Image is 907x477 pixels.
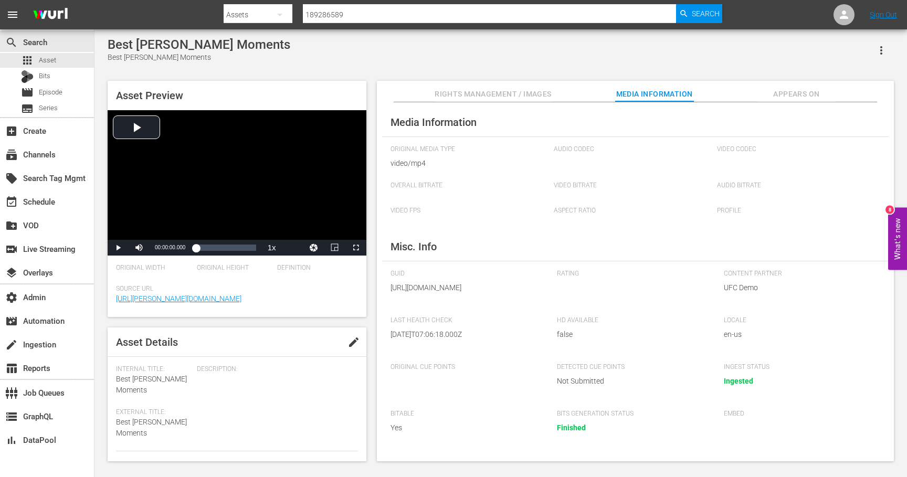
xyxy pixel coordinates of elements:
span: Overall Bitrate [391,182,549,190]
span: VOD [5,219,18,232]
span: Search [692,4,720,23]
span: Embed [724,410,875,418]
span: Last Health Check [391,316,542,325]
span: 00:00:00.000 [155,245,185,250]
span: video/mp4 [391,158,549,169]
span: Media Information [391,116,477,129]
span: Bits Generation Status [557,410,708,418]
div: Bits [21,70,34,83]
span: Rating [557,270,708,278]
span: Original Height [197,264,272,272]
span: Original Width [116,264,192,272]
span: Best [PERSON_NAME] Moments [116,418,187,437]
span: DataPool [5,434,18,447]
span: Source Url [116,285,353,293]
span: Detected Cue Points [557,363,708,372]
span: Locale [724,316,875,325]
span: External Title: [116,408,192,417]
button: Play [108,240,129,256]
span: en-us [724,329,875,340]
span: Search Tag Mgmt [5,172,18,185]
span: Video FPS [391,207,549,215]
span: Asset [21,54,34,67]
button: Jump To Time [303,240,324,256]
img: ans4CAIJ8jUAAAAAAAAAAAAAAAAAAAAAAAAgQb4GAAAAAAAAAAAAAAAAAAAAAAAAJMjXAAAAAAAAAAAAAAAAAAAAAAAAgAT5G... [25,3,76,27]
span: Media Information [615,88,694,101]
span: Ingest Status [724,363,875,372]
span: Create [5,125,18,137]
span: Audio Codec [554,145,712,154]
span: Overlays [5,267,18,279]
span: Aspect Ratio [554,207,712,215]
div: Best [PERSON_NAME] Moments [108,52,290,63]
span: Automation [5,315,18,327]
span: Episode [39,87,62,98]
span: Definition [277,264,353,272]
span: Original Media Type [391,145,549,154]
span: Description: [197,365,353,374]
span: Ingested [724,377,753,385]
span: Yes [391,422,542,433]
div: Best [PERSON_NAME] Moments [108,37,290,52]
span: Search [5,36,18,49]
span: HD Available [557,316,708,325]
span: Ingestion [5,338,18,351]
span: Asset Details [116,336,178,348]
span: [DATE]T07:06:18.000Z [391,329,542,340]
span: Misc. Info [391,240,437,253]
span: Bitable [391,410,542,418]
span: false [557,329,708,340]
button: Playback Rate [261,240,282,256]
button: Open Feedback Widget [888,207,907,270]
span: Series [39,103,58,113]
span: Admin [5,291,18,304]
span: Series [21,102,34,115]
span: Original Cue Points [391,363,542,372]
span: Audio Bitrate [717,182,875,190]
span: Asset [39,55,56,66]
span: Schedule [5,196,18,208]
span: Rights Management / Images [435,88,551,101]
button: Fullscreen [345,240,366,256]
span: Job Queues [5,387,18,399]
button: Mute [129,240,150,256]
span: UFC Demo [724,282,875,293]
span: Appears On [757,88,836,101]
button: Picture-in-Picture [324,240,345,256]
div: Video Player [108,110,366,256]
span: Bits [39,71,50,81]
div: Progress Bar [196,245,256,251]
span: Finished [557,423,586,432]
span: GUID [391,270,542,278]
span: Internal Title: [116,365,192,374]
span: Video Bitrate [554,182,712,190]
span: Content Partner [724,270,875,278]
span: Video Codec [717,145,875,154]
button: Search [676,4,722,23]
span: Reports [5,362,18,375]
span: [URL][DOMAIN_NAME] [391,282,542,293]
span: menu [6,8,19,21]
span: Channels [5,149,18,161]
span: Profile [717,207,875,215]
a: [URL][PERSON_NAME][DOMAIN_NAME] [116,294,241,303]
a: Sign Out [870,10,897,19]
button: edit [341,330,366,355]
span: Live Streaming [5,243,18,256]
div: 8 [885,205,894,214]
span: Best [PERSON_NAME] Moments [116,375,187,394]
span: Episode [21,86,34,99]
span: Asset Preview [116,89,183,102]
span: Not Submitted [557,376,708,387]
span: GraphQL [5,410,18,423]
span: edit [347,336,360,348]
